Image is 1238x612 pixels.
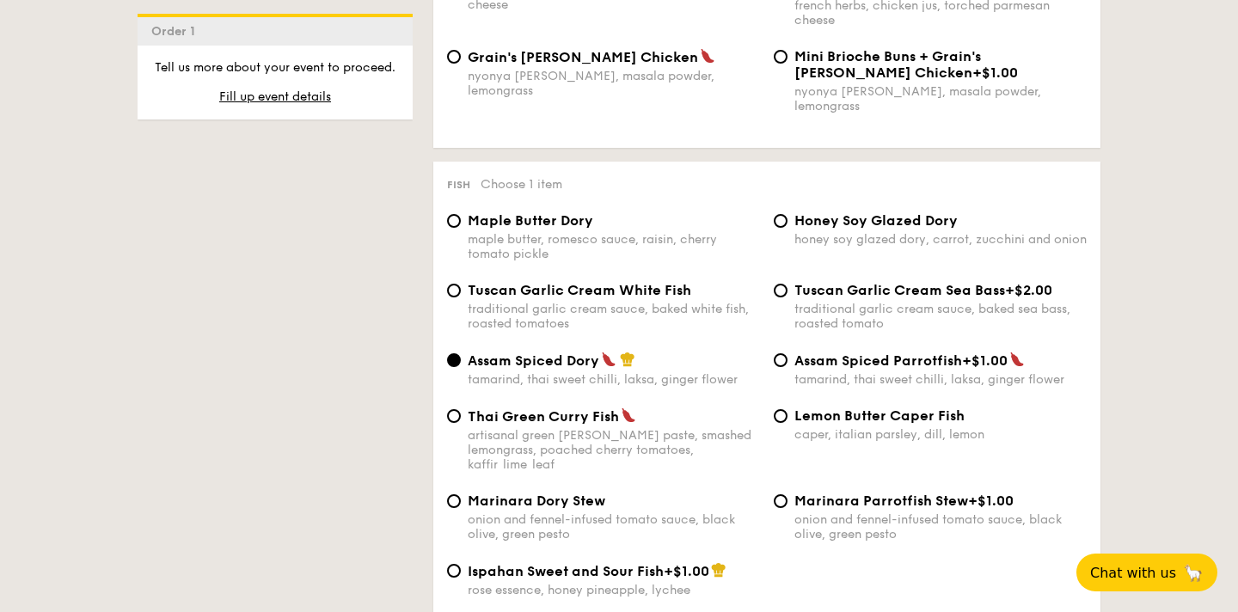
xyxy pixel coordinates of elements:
input: Tuscan Garlic Cream Sea Bass+$2.00traditional garlic cream sauce, baked sea bass, roasted tomato [774,284,788,297]
span: +$2.00 [1005,282,1052,298]
span: Fish [447,179,470,191]
div: traditional garlic cream sauce, baked white fish, roasted tomatoes [468,302,760,331]
span: +$1.00 [972,64,1018,81]
div: artisanal green [PERSON_NAME] paste, smashed lemongrass, poached cherry tomatoes, kaffir lime leaf [468,428,760,472]
div: caper, italian parsley, dill, lemon [794,427,1087,442]
span: Lemon Butter Caper Fish [794,407,965,424]
div: onion and fennel-infused tomato sauce, black olive, green pesto [468,512,760,542]
input: Lemon Butter Caper Fishcaper, italian parsley, dill, lemon [774,409,788,423]
span: Tuscan Garlic Cream White Fish [468,282,691,298]
input: Mini Brioche Buns + Grain's [PERSON_NAME] Chicken+$1.00nyonya [PERSON_NAME], masala powder, lemon... [774,50,788,64]
div: onion and fennel-infused tomato sauce, black olive, green pesto [794,512,1087,542]
span: Assam Spiced Parrotfish [794,352,962,369]
img: icon-chef-hat.a58ddaea.svg [711,562,726,578]
div: tamarind, thai sweet chilli, laksa, ginger flower [468,372,760,387]
span: +$1.00 [664,563,709,579]
input: Assam Spiced Dorytamarind, thai sweet chilli, laksa, ginger flower [447,353,461,367]
input: Maple Butter Dorymaple butter, romesco sauce, raisin, cherry tomato pickle [447,214,461,228]
div: maple butter, romesco sauce, raisin, cherry tomato pickle [468,232,760,261]
span: Honey Soy Glazed Dory [794,212,958,229]
input: Grain's [PERSON_NAME] Chickennyonya [PERSON_NAME], masala powder, lemongrass [447,50,461,64]
span: Maple Butter Dory [468,212,593,229]
span: Ispahan Sweet and Sour Fish [468,563,664,579]
div: rose essence, honey pineapple, lychee [468,583,760,597]
button: Chat with us🦙 [1076,554,1217,591]
img: icon-spicy.37a8142b.svg [601,352,616,367]
img: icon-spicy.37a8142b.svg [1009,352,1025,367]
span: Order 1 [151,24,202,39]
span: Fill up event details [219,89,331,104]
div: tamarind, thai sweet chilli, laksa, ginger flower [794,372,1087,387]
div: nyonya [PERSON_NAME], masala powder, lemongrass [794,84,1087,113]
input: Marinara Dory Stewonion and fennel-infused tomato sauce, black olive, green pesto [447,494,461,508]
div: honey soy glazed dory, carrot, zucchini and onion [794,232,1087,247]
img: icon-spicy.37a8142b.svg [700,48,715,64]
div: nyonya [PERSON_NAME], masala powder, lemongrass [468,69,760,98]
span: Grain's [PERSON_NAME] Chicken [468,49,698,65]
span: +$1.00 [962,352,1008,369]
input: Assam Spiced Parrotfish+$1.00tamarind, thai sweet chilli, laksa, ginger flower [774,353,788,367]
p: Tell us more about your event to proceed. [151,59,399,76]
input: Tuscan Garlic Cream White Fishtraditional garlic cream sauce, baked white fish, roasted tomatoes [447,284,461,297]
input: Thai Green Curry Fishartisanal green [PERSON_NAME] paste, smashed lemongrass, poached cherry toma... [447,409,461,423]
span: Assam Spiced Dory [468,352,599,369]
div: traditional garlic cream sauce, baked sea bass, roasted tomato [794,302,1087,331]
span: Chat with us [1090,565,1176,581]
img: icon-spicy.37a8142b.svg [621,407,636,423]
span: Tuscan Garlic Cream Sea Bass [794,282,1005,298]
span: Marinara Parrotfish Stew [794,493,968,509]
img: icon-chef-hat.a58ddaea.svg [620,352,635,367]
input: Marinara Parrotfish Stew+$1.00onion and fennel-infused tomato sauce, black olive, green pesto [774,494,788,508]
input: Honey Soy Glazed Doryhoney soy glazed dory, carrot, zucchini and onion [774,214,788,228]
span: Marinara Dory Stew [468,493,605,509]
span: +$1.00 [968,493,1014,509]
input: Ispahan Sweet and Sour Fish+$1.00rose essence, honey pineapple, lychee [447,564,461,578]
span: 🦙 [1183,563,1204,583]
span: Thai Green Curry Fish [468,408,619,425]
span: Choose 1 item [481,177,562,192]
span: Mini Brioche Buns + Grain's [PERSON_NAME] Chicken [794,48,981,81]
